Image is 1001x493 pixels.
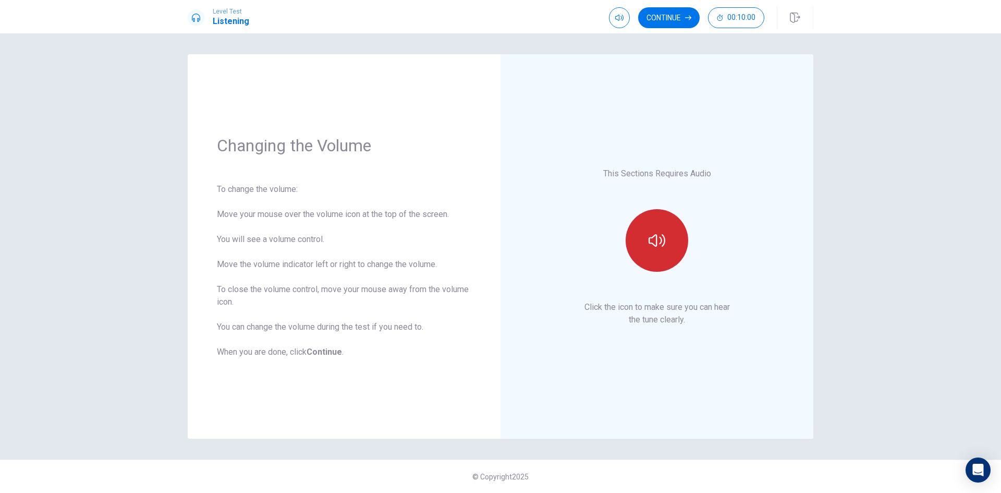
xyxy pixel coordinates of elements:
[584,301,730,326] p: Click the icon to make sure you can hear the tune clearly.
[708,7,764,28] button: 00:10:00
[213,8,249,15] span: Level Test
[213,15,249,28] h1: Listening
[217,135,471,156] h1: Changing the Volume
[603,167,711,180] p: This Sections Requires Audio
[472,473,529,481] span: © Copyright 2025
[966,458,991,483] div: Open Intercom Messenger
[638,7,700,28] button: Continue
[307,347,342,357] b: Continue
[217,183,471,358] div: To change the volume: Move your mouse over the volume icon at the top of the screen. You will see...
[727,14,755,22] span: 00:10:00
